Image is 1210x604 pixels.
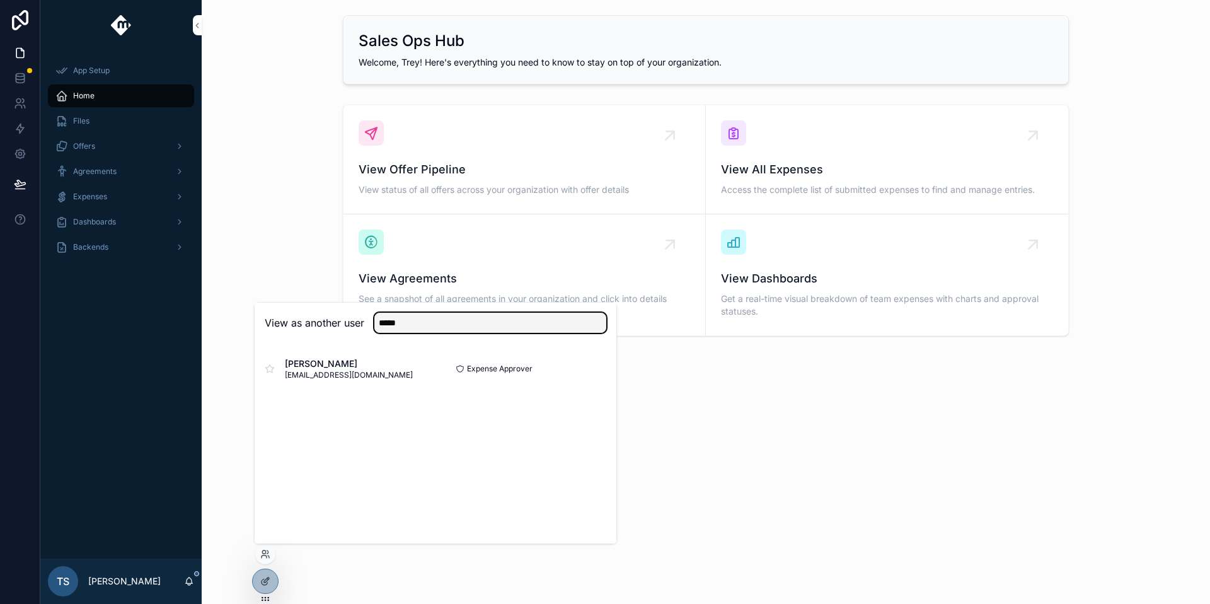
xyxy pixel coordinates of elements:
[73,192,107,202] span: Expenses
[48,236,194,258] a: Backends
[48,110,194,132] a: Files
[285,357,413,370] span: [PERSON_NAME]
[359,57,722,67] span: Welcome, Trey! Here's everything you need to know to stay on top of your organization.
[73,66,110,76] span: App Setup
[359,293,690,305] span: See a snapshot of all agreements in your organization and click into details
[48,160,194,183] a: Agreements
[73,91,95,101] span: Home
[48,59,194,82] a: App Setup
[359,183,690,196] span: View status of all offers across your organization with offer details
[359,31,464,51] h2: Sales Ops Hub
[359,161,690,178] span: View Offer Pipeline
[343,214,706,335] a: View AgreementsSee a snapshot of all agreements in your organization and click into details
[721,183,1053,196] span: Access the complete list of submitted expenses to find and manage entries.
[359,270,690,287] span: View Agreements
[706,214,1068,335] a: View DashboardsGet a real-time visual breakdown of team expenses with charts and approval statuses.
[706,105,1068,214] a: View All ExpensesAccess the complete list of submitted expenses to find and manage entries.
[721,270,1053,287] span: View Dashboards
[721,161,1053,178] span: View All Expenses
[73,166,117,177] span: Agreements
[48,84,194,107] a: Home
[73,141,95,151] span: Offers
[265,315,364,330] h2: View as another user
[721,293,1053,318] span: Get a real-time visual breakdown of team expenses with charts and approval statuses.
[111,15,132,35] img: App logo
[467,364,533,374] span: Expense Approver
[48,185,194,208] a: Expenses
[343,105,706,214] a: View Offer PipelineView status of all offers across your organization with offer details
[73,242,108,252] span: Backends
[88,575,161,588] p: [PERSON_NAME]
[40,50,202,275] div: scrollable content
[285,370,413,380] span: [EMAIL_ADDRESS][DOMAIN_NAME]
[57,574,69,589] span: TS
[73,116,89,126] span: Files
[48,211,194,233] a: Dashboards
[48,135,194,158] a: Offers
[73,217,116,227] span: Dashboards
